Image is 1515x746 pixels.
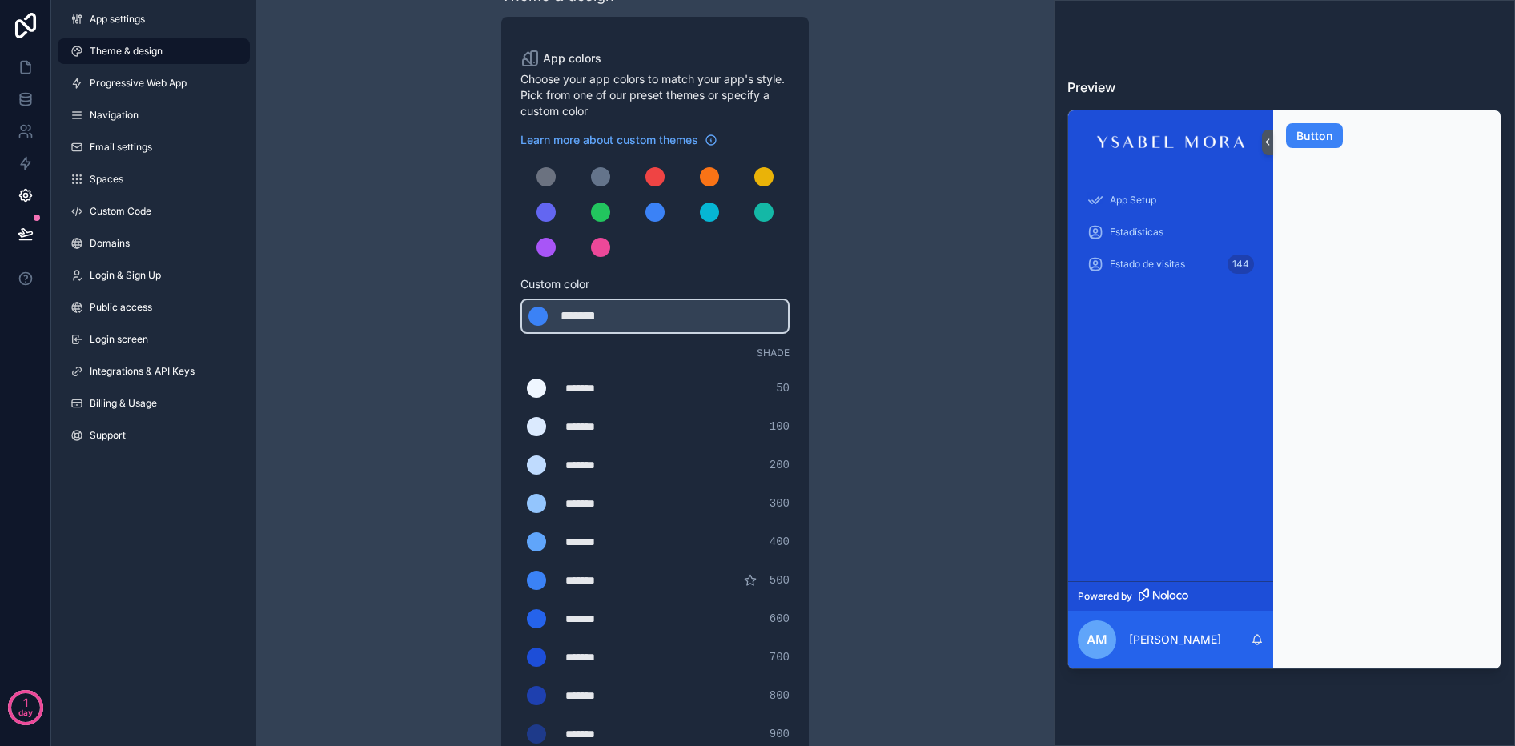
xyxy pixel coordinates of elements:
[90,109,139,122] span: Navigation
[776,380,790,396] span: 50
[90,301,152,314] span: Public access
[58,102,250,128] a: Navigation
[770,611,790,627] span: 600
[1129,632,1221,648] p: [PERSON_NAME]
[90,429,126,442] span: Support
[1078,250,1264,279] a: Estado de visitas144
[1286,123,1343,149] button: Button
[543,50,601,66] span: App colors
[770,649,790,665] span: 700
[1087,630,1107,649] span: AM
[1078,218,1264,247] a: Estadísticas
[1091,130,1251,155] img: App logo
[58,70,250,96] a: Progressive Web App
[770,495,790,511] span: 300
[1078,186,1264,215] a: App Setup
[770,534,790,550] span: 400
[58,38,250,64] a: Theme & design
[23,695,28,711] p: 1
[58,231,250,256] a: Domains
[520,132,717,148] a: Learn more about custom themes
[58,359,250,384] a: Integrations & API Keys
[520,276,777,292] span: Custom color
[90,333,148,346] span: Login screen
[1110,226,1163,239] span: Estadísticas
[90,237,130,250] span: Domains
[1067,78,1501,97] h3: Preview
[90,205,151,218] span: Custom Code
[58,263,250,288] a: Login & Sign Up
[1110,258,1185,271] span: Estado de visitas
[770,688,790,704] span: 800
[58,166,250,192] a: Spaces
[58,6,250,32] a: App settings
[90,365,195,378] span: Integrations & API Keys
[1110,194,1156,207] span: App Setup
[90,173,123,186] span: Spaces
[90,77,187,90] span: Progressive Web App
[520,71,790,119] span: Choose your app colors to match your app's style. Pick from one of our preset themes or specify a...
[58,199,250,224] a: Custom Code
[58,134,250,160] a: Email settings
[58,295,250,320] a: Public access
[58,327,250,352] a: Login screen
[520,132,698,148] span: Learn more about custom themes
[1068,174,1273,581] div: scrollable content
[90,141,152,154] span: Email settings
[18,701,33,724] p: day
[1078,590,1132,603] span: Powered by
[770,726,790,742] span: 900
[1228,255,1254,274] div: 144
[770,572,790,588] span: 500
[757,347,790,359] span: Shade
[58,423,250,448] a: Support
[770,419,790,435] span: 100
[90,45,163,58] span: Theme & design
[90,269,161,282] span: Login & Sign Up
[770,457,790,473] span: 200
[1068,581,1273,611] a: Powered by
[90,13,145,26] span: App settings
[58,391,250,416] a: Billing & Usage
[90,397,157,410] span: Billing & Usage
